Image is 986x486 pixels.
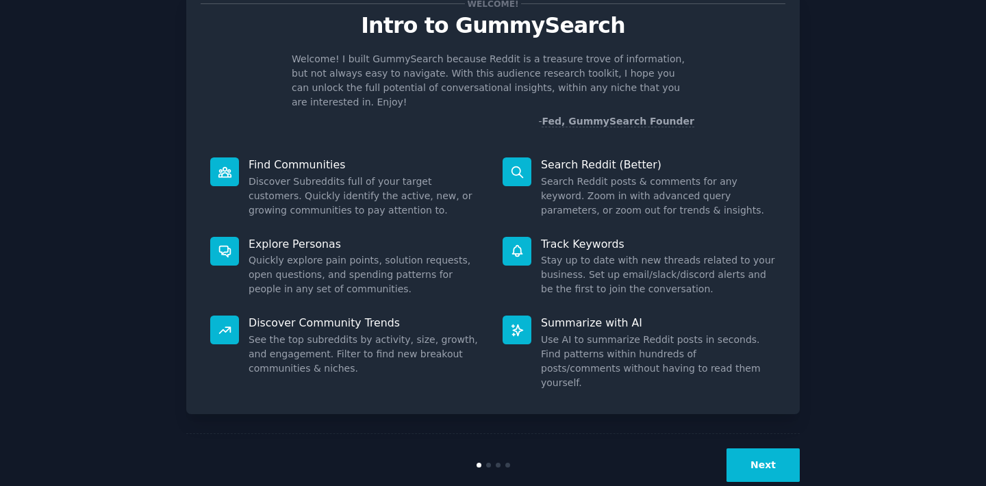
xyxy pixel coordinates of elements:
p: Summarize with AI [541,316,776,330]
p: Search Reddit (Better) [541,157,776,172]
dd: Search Reddit posts & comments for any keyword. Zoom in with advanced query parameters, or zoom o... [541,175,776,218]
button: Next [726,448,800,482]
p: Find Communities [249,157,483,172]
dd: Use AI to summarize Reddit posts in seconds. Find patterns within hundreds of posts/comments with... [541,333,776,390]
dd: Quickly explore pain points, solution requests, open questions, and spending patterns for people ... [249,253,483,296]
dd: Stay up to date with new threads related to your business. Set up email/slack/discord alerts and ... [541,253,776,296]
div: - [538,114,694,129]
p: Intro to GummySearch [201,14,785,38]
dd: Discover Subreddits full of your target customers. Quickly identify the active, new, or growing c... [249,175,483,218]
dd: See the top subreddits by activity, size, growth, and engagement. Filter to find new breakout com... [249,333,483,376]
p: Explore Personas [249,237,483,251]
p: Discover Community Trends [249,316,483,330]
a: Fed, GummySearch Founder [542,116,694,127]
p: Welcome! I built GummySearch because Reddit is a treasure trove of information, but not always ea... [292,52,694,110]
p: Track Keywords [541,237,776,251]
